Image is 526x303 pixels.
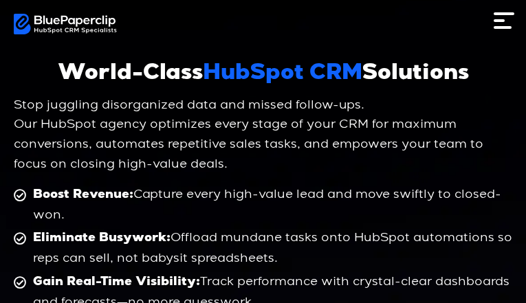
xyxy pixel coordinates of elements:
[203,64,362,86] span: HubSpot CRM
[14,14,117,34] img: BluePaperClip Logo White
[14,62,512,88] h1: World-Class Solutions
[33,232,171,245] b: Eliminate Busywork:
[30,185,513,225] span: Capture every high-value lead and move swiftly to closed-won.
[490,12,518,40] div: Menu Toggle
[33,189,133,201] b: Boost Revenue:
[30,228,513,269] span: Offload mundane tasks onto HubSpot automations so reps can sell, not babysit spreadsheets.
[14,96,512,175] p: Stop juggling disorganized data and missed follow-ups. Our HubSpot agency optimizes every stage o...
[33,276,200,289] b: Gain Real-Time Visibility:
